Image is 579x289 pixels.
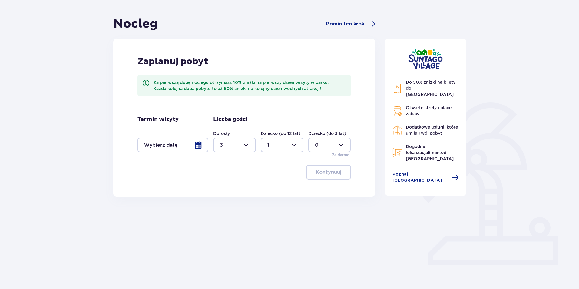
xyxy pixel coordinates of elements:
[213,116,247,123] p: Liczba gości
[137,116,179,123] p: Termin wizyty
[392,171,459,183] a: Poznaj [GEOGRAPHIC_DATA]
[392,83,402,93] img: Discount Icon
[316,169,341,176] p: Kontynuuj
[113,16,158,32] h1: Nocleg
[406,105,452,116] span: Otwarte strefy i place zabaw
[332,152,351,158] p: Za darmo!
[392,148,402,157] img: Map Icon
[326,21,364,27] span: Pomiń ten krok
[153,79,346,92] div: Za pierwszą dobę noclegu otrzymasz 10% zniżki na pierwszy dzień wizyty w parku. Każda kolejna dob...
[306,165,351,180] button: Kontynuuj
[428,150,441,155] span: 5 min.
[406,125,458,136] span: Dodatkowe usługi, które umilą Twój pobyt
[406,80,455,97] span: Do 50% zniżki na bilety do [GEOGRAPHIC_DATA]
[392,106,402,116] img: Grill Icon
[261,130,300,136] label: Dziecko (do 12 lat)
[137,56,209,67] p: Zaplanuj pobyt
[213,130,230,136] label: Dorosły
[406,144,454,161] span: Dogodna lokalizacja od [GEOGRAPHIC_DATA]
[308,130,346,136] label: Dziecko (do 3 lat)
[392,171,448,183] span: Poznaj [GEOGRAPHIC_DATA]
[392,125,402,135] img: Restaurant Icon
[408,49,443,69] img: Suntago Village
[326,20,375,28] a: Pomiń ten krok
